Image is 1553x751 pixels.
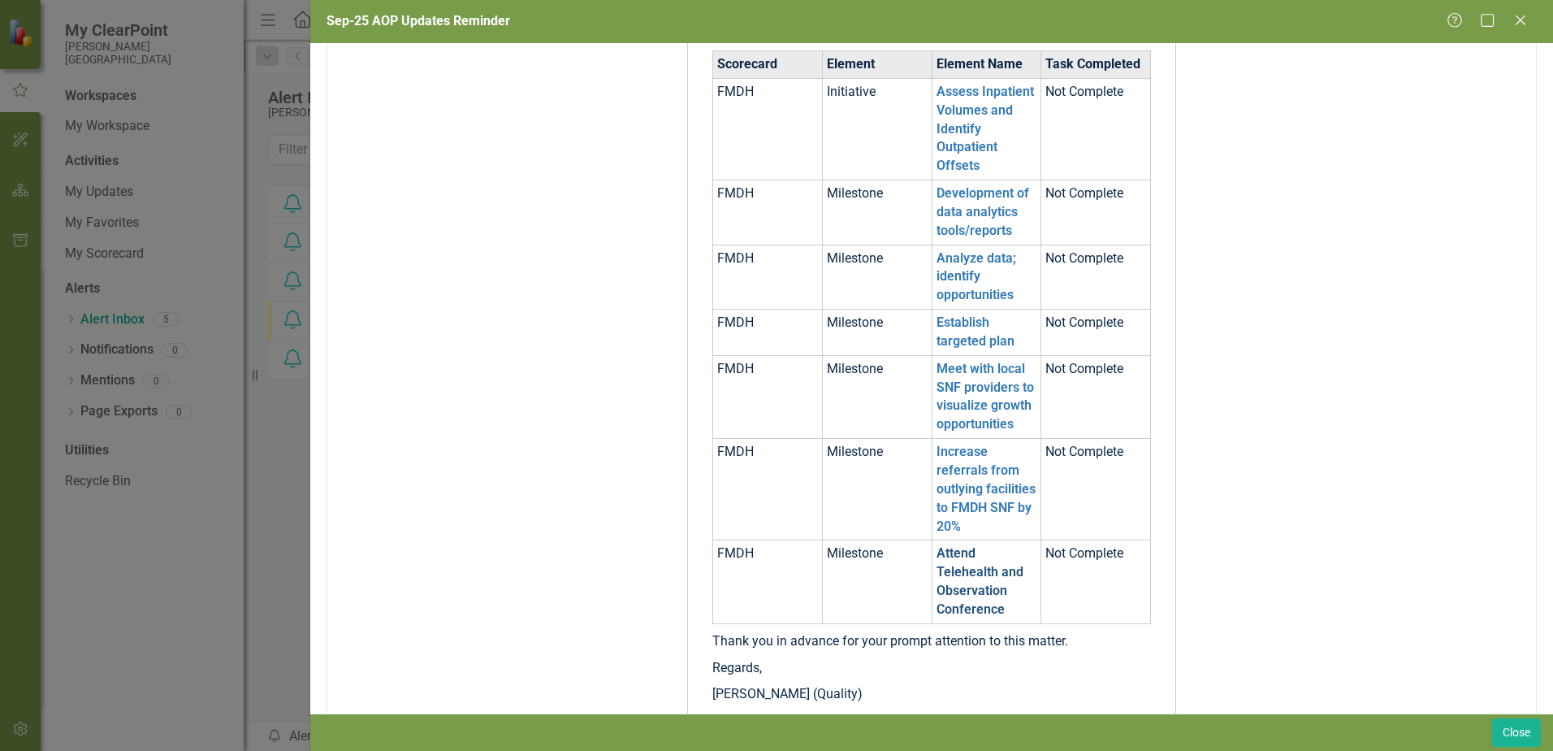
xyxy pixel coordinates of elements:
td: FMDH [713,540,823,623]
a: Assess Inpatient Volumes and Identify Outpatient Offsets [937,84,1034,173]
td: Initiative [822,78,932,180]
td: Not Complete [1041,180,1151,245]
td: Milestone [822,355,932,438]
td: FMDH [713,78,823,180]
th: Scorecard [713,50,823,78]
td: FMDH [713,310,823,356]
td: FMDH [713,245,823,310]
a: Attend Telehealth and Observation Conference [937,545,1023,617]
td: Not Complete [1041,439,1151,540]
p: [PERSON_NAME] (Quality) [712,685,1151,704]
td: Not Complete [1041,245,1151,310]
td: Not Complete [1041,310,1151,356]
td: Milestone [822,245,932,310]
td: Milestone [822,310,932,356]
a: Meet with local SNF providers to visualize growth opportunities [937,361,1034,432]
a: Development of data analytics tools/reports [937,185,1029,238]
a: Establish targeted plan [937,315,1014,349]
span: Sep-25 AOP Updates Reminder [327,13,510,28]
a: Analyze data; identify opportunities [937,250,1016,303]
td: FMDH [713,439,823,540]
td: Milestone [822,540,932,623]
th: Element [822,50,932,78]
td: FMDH [713,355,823,438]
td: Not Complete [1041,540,1151,623]
td: Not Complete [1041,355,1151,438]
th: Task Completed [1041,50,1151,78]
td: FMDH [713,180,823,245]
p: Regards, [712,659,1151,678]
a: Increase referrals from outlying facilities to FMDH SNF by 20% [937,444,1036,533]
th: Element Name [932,50,1041,78]
td: Not Complete [1041,78,1151,180]
td: Milestone [822,439,932,540]
td: Milestone [822,180,932,245]
p: Thank you in advance for your prompt attention to this matter. [712,632,1151,651]
button: Close [1492,718,1541,747]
